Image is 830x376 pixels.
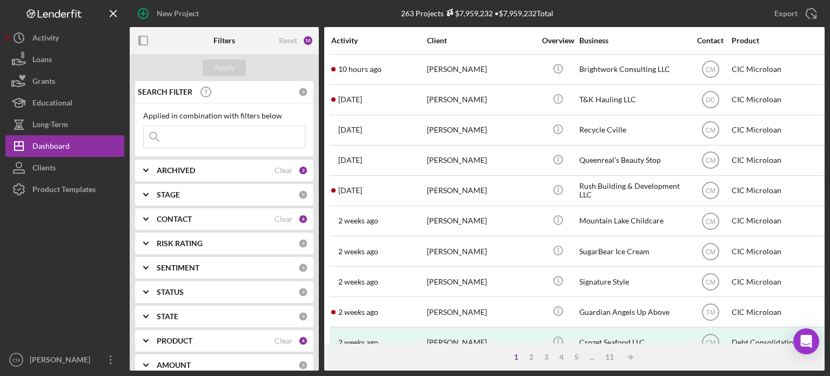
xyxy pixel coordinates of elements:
[331,36,426,45] div: Activity
[298,287,308,297] div: 0
[5,49,124,70] a: Loans
[157,361,191,370] b: AMOUNT
[444,9,493,18] div: $7,959,232
[275,215,293,223] div: Clear
[579,146,687,175] div: Queenreal's Beauty Stop
[579,207,687,235] div: Mountain Lake Childcare
[705,66,715,74] text: CM
[213,36,235,45] b: Filters
[579,36,687,45] div: Business
[279,36,297,45] div: Reset
[5,349,124,371] button: CM[PERSON_NAME]
[5,92,124,114] a: Educational
[157,239,203,248] b: RISK RATING
[32,179,96,203] div: Product Templates
[338,278,378,286] time: 2025-09-09 02:14
[793,328,819,354] div: Open Intercom Messenger
[554,353,569,361] div: 4
[157,166,195,175] b: ARCHIVED
[427,36,535,45] div: Client
[338,65,381,74] time: 2025-09-22 03:56
[338,126,362,134] time: 2025-09-18 12:50
[600,353,619,361] div: 11
[143,111,305,120] div: Applied in combination with filters below
[275,337,293,345] div: Clear
[203,60,246,76] button: Apply
[303,35,313,46] div: 10
[579,237,687,266] div: SugarBear Ice Cream
[5,157,124,179] button: Clients
[427,298,535,326] div: [PERSON_NAME]
[157,263,199,272] b: SENTIMENT
[32,92,72,116] div: Educational
[401,9,553,18] div: 263 Projects • $7,959,232 Total
[215,60,235,76] div: Apply
[5,27,124,49] button: Activity
[579,298,687,326] div: Guardian Angels Up Above
[298,239,308,248] div: 0
[427,85,535,114] div: [PERSON_NAME]
[579,55,687,84] div: Brightwork Consulting LLC
[427,116,535,144] div: [PERSON_NAME]
[539,353,554,361] div: 3
[427,237,535,266] div: [PERSON_NAME]
[705,339,715,346] text: CM
[427,176,535,205] div: [PERSON_NAME]
[706,96,715,104] text: DC
[298,312,308,321] div: 0
[338,216,378,225] time: 2025-09-09 15:22
[338,156,362,164] time: 2025-09-17 15:23
[705,278,715,286] text: CM
[298,87,308,97] div: 0
[157,215,192,223] b: CONTACT
[32,27,59,51] div: Activity
[427,267,535,296] div: [PERSON_NAME]
[569,353,584,361] div: 5
[705,187,715,195] text: CM
[298,263,308,273] div: 0
[32,70,55,95] div: Grants
[706,308,715,316] text: TM
[338,95,362,104] time: 2025-09-18 20:20
[538,36,578,45] div: Overview
[32,49,52,73] div: Loans
[298,360,308,370] div: 0
[579,176,687,205] div: Rush Building & Development LLC
[579,328,687,357] div: Crozet Seafood LLC
[5,70,124,92] button: Grants
[157,312,178,321] b: STATE
[579,85,687,114] div: T&K Hauling LLC
[338,186,362,195] time: 2025-09-16 12:28
[427,207,535,235] div: [PERSON_NAME]
[157,288,184,296] b: STATUS
[338,308,378,316] time: 2025-09-05 18:11
[32,114,68,138] div: Long-Term
[338,338,378,347] time: 2025-09-05 17:52
[298,336,308,346] div: 4
[690,36,731,45] div: Contact
[524,353,539,361] div: 2
[584,353,600,361] div: ...
[5,179,124,200] button: Product Templates
[705,217,715,225] text: CM
[705,157,715,164] text: CM
[32,135,70,160] div: Dashboard
[427,328,535,357] div: [PERSON_NAME]
[32,157,56,181] div: Clients
[138,88,192,96] b: SEARCH FILTER
[298,190,308,200] div: 0
[508,353,524,361] div: 1
[275,166,293,175] div: Clear
[12,357,21,363] text: CM
[157,190,180,199] b: STAGE
[705,127,715,134] text: CM
[130,3,210,24] button: New Project
[157,337,192,345] b: PRODUCT
[157,3,199,24] div: New Project
[427,55,535,84] div: [PERSON_NAME]
[764,3,825,24] button: Export
[338,247,378,256] time: 2025-09-09 15:04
